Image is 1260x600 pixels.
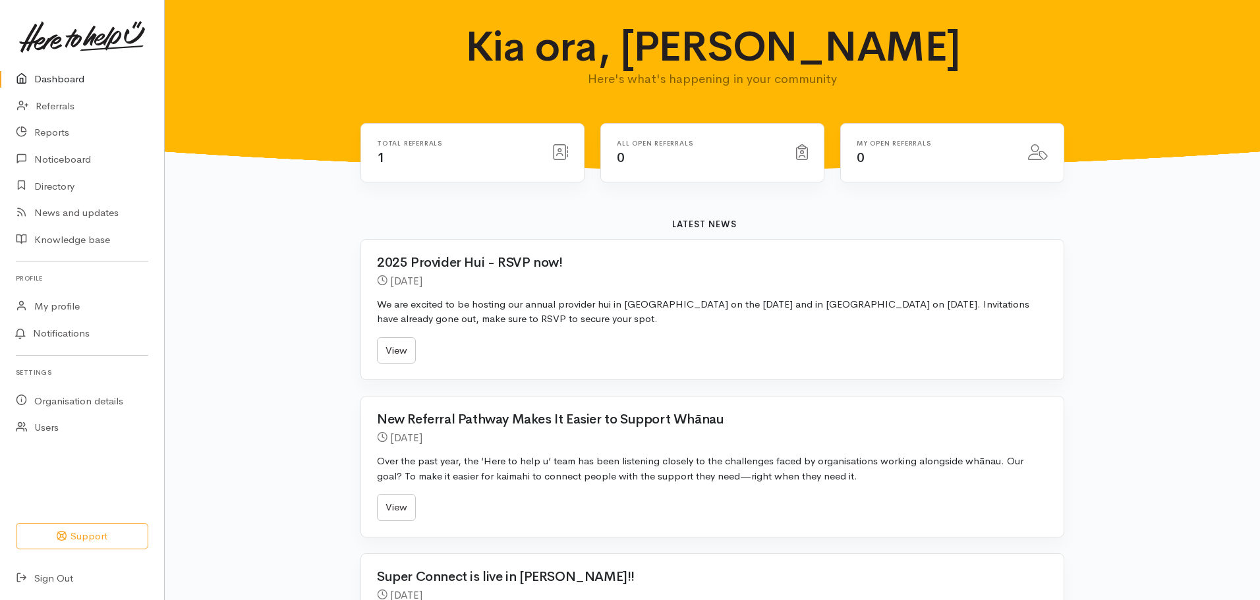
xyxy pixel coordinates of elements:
h6: Settings [16,364,148,381]
p: Here's what's happening in your community [455,70,971,88]
h6: All open referrals [617,140,780,147]
p: We are excited to be hosting our annual provider hui in [GEOGRAPHIC_DATA] on the [DATE] and in [G... [377,297,1048,327]
a: View [377,337,416,364]
span: 0 [857,150,865,166]
time: [DATE] [390,431,422,445]
b: Latest news [672,219,737,230]
h6: Total referrals [377,140,536,147]
span: 0 [617,150,625,166]
span: 1 [377,150,385,166]
button: Support [16,523,148,550]
h1: Kia ora, [PERSON_NAME] [455,24,971,70]
h6: Profile [16,269,148,287]
h2: Super Connect is live in [PERSON_NAME]!! [377,570,1032,584]
time: [DATE] [390,274,422,288]
h2: 2025 Provider Hui - RSVP now! [377,256,1032,270]
p: Over the past year, the ‘Here to help u’ team has been listening closely to the challenges faced ... [377,454,1048,483]
h6: My open referrals [857,140,1012,147]
a: View [377,494,416,521]
h2: New Referral Pathway Makes It Easier to Support Whānau [377,412,1032,427]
